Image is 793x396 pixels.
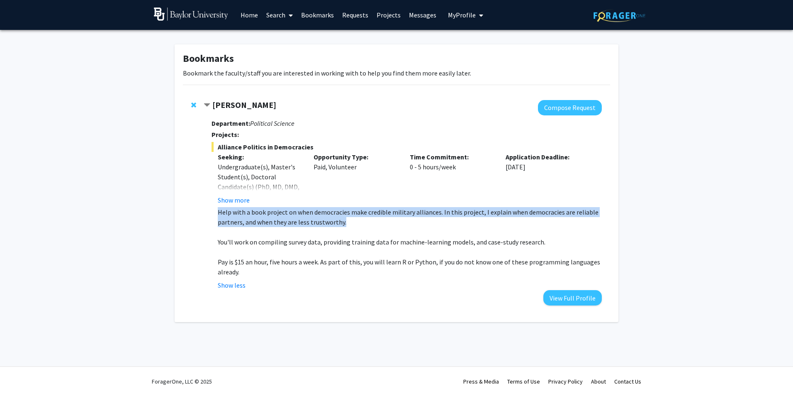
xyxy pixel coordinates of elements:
[218,257,602,277] p: Pay is $15 an hour, five hours a week. As part of this, you will learn R or Python, if you do not...
[262,0,297,29] a: Search
[614,378,641,385] a: Contact Us
[218,280,246,290] button: Show less
[218,152,302,162] p: Seeking:
[314,152,397,162] p: Opportunity Type:
[218,207,602,227] p: Help with a book project on when democracies make credible military alliances. In this project, I...
[463,378,499,385] a: Press & Media
[410,152,494,162] p: Time Commitment:
[507,378,540,385] a: Terms of Use
[218,237,602,247] p: You'll work on compiling survey data, providing training data for machine-learning models, and ca...
[212,119,250,127] strong: Department:
[506,152,589,162] p: Application Deadline:
[297,0,338,29] a: Bookmarks
[548,378,583,385] a: Privacy Policy
[405,0,440,29] a: Messages
[404,152,500,205] div: 0 - 5 hours/week
[212,100,276,110] strong: [PERSON_NAME]
[538,100,602,115] button: Compose Request to Joshua Alley
[183,53,610,65] h1: Bookmarks
[250,119,294,127] i: Political Science
[204,102,210,109] span: Contract Joshua Alley Bookmark
[152,367,212,396] div: ForagerOne, LLC © 2025
[448,11,476,19] span: My Profile
[338,0,372,29] a: Requests
[499,152,596,205] div: [DATE]
[191,102,196,108] span: Remove Joshua Alley from bookmarks
[218,195,250,205] button: Show more
[212,130,239,139] strong: Projects:
[6,359,35,390] iframe: Chat
[236,0,262,29] a: Home
[307,152,404,205] div: Paid, Volunteer
[212,142,602,152] span: Alliance Politics in Democracies
[372,0,405,29] a: Projects
[183,68,610,78] p: Bookmark the faculty/staff you are interested in working with to help you find them more easily l...
[543,290,602,306] button: View Full Profile
[154,7,228,21] img: Baylor University Logo
[218,162,302,202] div: Undergraduate(s), Master's Student(s), Doctoral Candidate(s) (PhD, MD, DMD, PharmD, etc.)
[591,378,606,385] a: About
[594,9,645,22] img: ForagerOne Logo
